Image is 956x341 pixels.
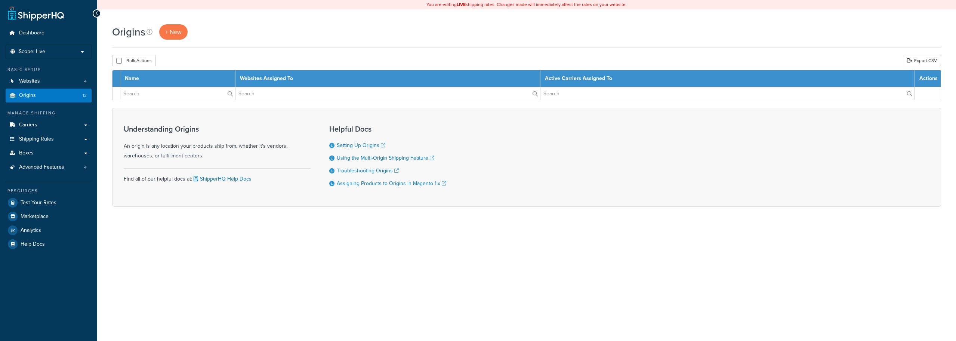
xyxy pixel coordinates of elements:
[19,92,36,99] span: Origins
[540,87,915,100] input: Search
[6,110,92,116] div: Manage Shipping
[124,125,311,161] div: An origin is any location your products ship from, whether it's vendors, warehouses, or fulfillme...
[6,160,92,174] a: Advanced Features 4
[19,49,45,55] span: Scope: Live
[540,70,915,87] th: Active Carriers Assigned To
[192,175,252,183] a: ShipperHQ Help Docs
[21,200,56,206] span: Test Your Rates
[8,6,64,21] a: ShipperHQ Home
[84,164,87,170] span: 4
[6,26,92,40] a: Dashboard
[6,196,92,209] a: Test Your Rates
[120,70,235,87] th: Name
[84,78,87,85] span: 4
[120,87,235,100] input: Search
[6,89,92,102] li: Origins
[6,188,92,194] div: Resources
[21,213,49,220] span: Marketplace
[337,154,434,162] a: Using the Multi-Origin Shipping Feature
[6,74,92,88] a: Websites 4
[21,241,45,248] span: Help Docs
[19,78,40,85] span: Websites
[6,224,92,237] a: Analytics
[6,67,92,73] div: Basic Setup
[19,122,37,128] span: Carriers
[235,70,540,87] th: Websites Assigned To
[112,25,145,39] h1: Origins
[337,167,399,175] a: Troubleshooting Origins
[457,1,466,8] b: LIVE
[124,125,311,133] h3: Understanding Origins
[337,141,385,149] a: Setting Up Origins
[6,210,92,223] a: Marketplace
[19,164,64,170] span: Advanced Features
[6,146,92,160] a: Boxes
[329,125,446,133] h3: Helpful Docs
[165,28,182,36] span: + New
[21,227,41,234] span: Analytics
[6,89,92,102] a: Origins 12
[19,30,44,36] span: Dashboard
[6,118,92,132] a: Carriers
[903,55,941,66] a: Export CSV
[337,179,446,187] a: Assigning Products to Origins in Magento 1.x
[19,150,34,156] span: Boxes
[159,24,188,40] a: + New
[112,55,156,66] button: Bulk Actions
[124,168,311,184] div: Find all of our helpful docs at:
[6,160,92,174] li: Advanced Features
[83,92,87,99] span: 12
[6,237,92,251] a: Help Docs
[915,70,941,87] th: Actions
[6,74,92,88] li: Websites
[6,132,92,146] a: Shipping Rules
[235,87,540,100] input: Search
[19,136,54,142] span: Shipping Rules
